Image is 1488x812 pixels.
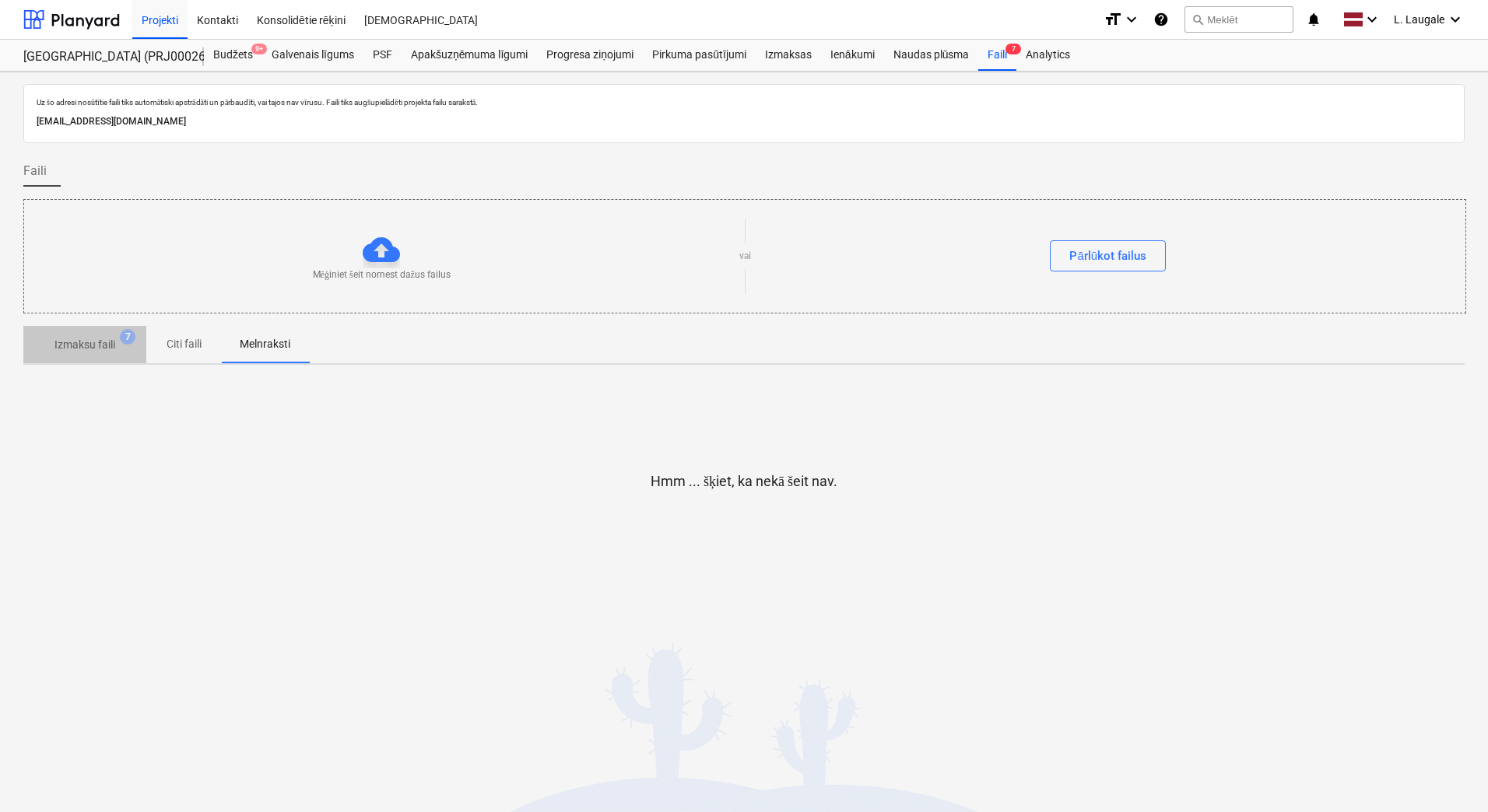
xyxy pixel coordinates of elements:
[204,40,262,71] a: Budžets9+
[821,40,884,71] a: Ienākumi
[1005,44,1021,54] span: 7
[54,337,115,353] p: Izmaksu faili
[739,250,751,263] p: vai
[23,162,47,180] span: Faili
[204,40,262,71] div: Budžets
[240,336,290,352] p: Melnraksti
[1410,737,1488,812] iframe: Chat Widget
[978,40,1016,71] div: Faili
[1069,246,1146,266] div: Pārlūkot failus
[313,268,451,282] p: Mēģiniet šeit nomest dažus failus
[651,472,837,491] p: Hmm ... šķiet, ka nekā šeit nav.
[537,40,643,71] a: Progresa ziņojumi
[23,49,185,65] div: [GEOGRAPHIC_DATA] (PRJ0002627, K-1 un K-2(2.kārta) 2601960
[37,97,1451,107] p: Uz šo adresi nosūtītie faili tiks automātiski apstrādāti un pārbaudīti, vai tajos nav vīrusu. Fai...
[165,336,202,352] p: Citi faili
[1050,240,1166,271] button: Pārlūkot failus
[884,40,979,71] a: Naudas plūsma
[363,40,402,71] a: PSF
[120,329,135,345] span: 7
[251,44,267,54] span: 9+
[402,40,537,71] a: Apakšuzņēmuma līgumi
[37,114,1451,130] p: [EMAIL_ADDRESS][DOMAIN_NAME]
[1016,40,1079,71] a: Analytics
[262,40,363,71] a: Galvenais līgums
[643,40,756,71] a: Pirkuma pasūtījumi
[978,40,1016,71] a: Faili7
[23,199,1466,313] div: Mēģiniet šeit nomest dažus failusvaiPārlūkot failus
[756,40,821,71] a: Izmaksas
